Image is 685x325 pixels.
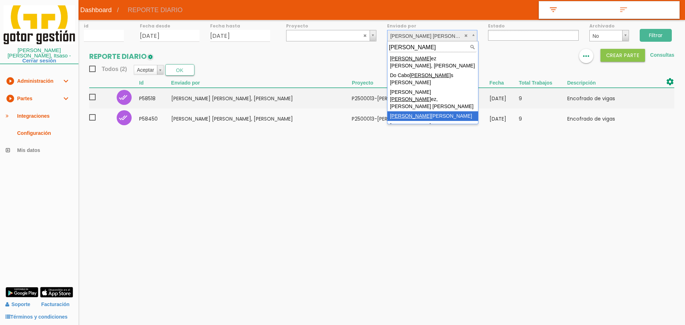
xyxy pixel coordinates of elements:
[387,54,478,71] div: ez [PERSON_NAME], [PERSON_NAME]
[387,121,478,138] div: ez [PERSON_NAME]
[390,96,431,102] span: [PERSON_NAME]
[390,56,431,61] span: [PERSON_NAME]
[387,87,478,111] div: [PERSON_NAME] ez, [PERSON_NAME] [PERSON_NAME]
[390,123,431,128] span: [PERSON_NAME]
[390,113,431,119] span: [PERSON_NAME]
[410,72,451,78] span: [PERSON_NAME]
[387,111,478,121] div: [PERSON_NAME]
[387,71,478,87] div: Do Cabo s [PERSON_NAME]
